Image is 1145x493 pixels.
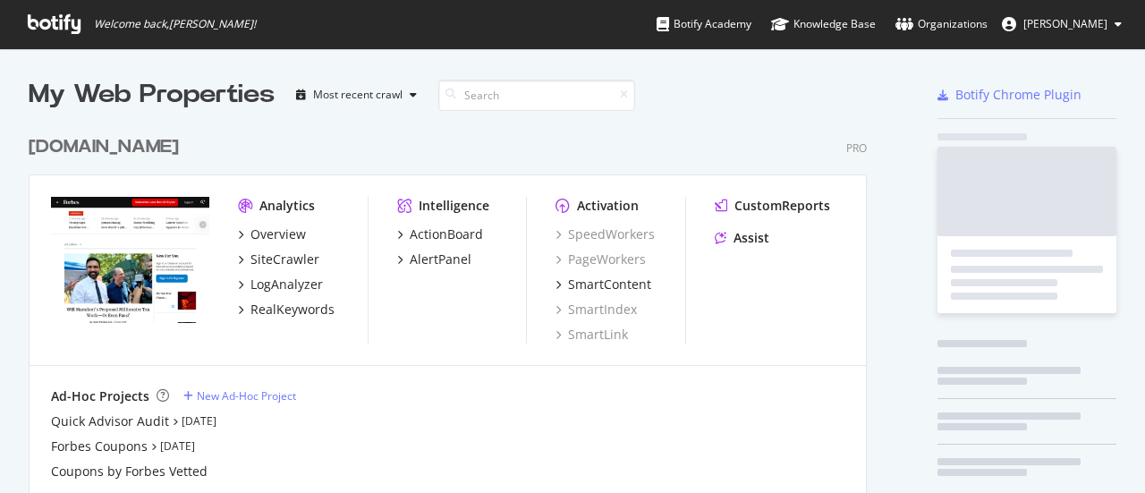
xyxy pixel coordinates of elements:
[259,197,315,215] div: Analytics
[419,197,489,215] div: Intelligence
[715,229,769,247] a: Assist
[94,17,256,31] span: Welcome back, [PERSON_NAME] !
[51,438,148,455] a: Forbes Coupons
[1023,16,1107,31] span: Harper Kaur
[657,15,751,33] div: Botify Academy
[955,86,1081,104] div: Botify Chrome Plugin
[410,251,471,268] div: AlertPanel
[51,412,169,430] a: Quick Advisor Audit
[556,276,651,293] a: SmartContent
[771,15,876,33] div: Knowledge Base
[160,438,195,454] a: [DATE]
[556,251,646,268] a: PageWorkers
[577,197,639,215] div: Activation
[29,134,179,160] div: [DOMAIN_NAME]
[250,301,335,319] div: RealKeywords
[51,463,208,480] a: Coupons by Forbes Vetted
[51,387,149,405] div: Ad-Hoc Projects
[197,388,296,404] div: New Ad-Hoc Project
[29,134,186,160] a: [DOMAIN_NAME]
[250,276,323,293] div: LogAnalyzer
[397,225,483,243] a: ActionBoard
[937,86,1081,104] a: Botify Chrome Plugin
[715,197,830,215] a: CustomReports
[29,77,275,113] div: My Web Properties
[410,225,483,243] div: ActionBoard
[568,276,651,293] div: SmartContent
[51,197,209,324] img: forbes.com
[250,225,306,243] div: Overview
[250,251,319,268] div: SiteCrawler
[734,197,830,215] div: CustomReports
[556,301,637,319] a: SmartIndex
[556,225,655,243] a: SpeedWorkers
[289,81,424,109] button: Most recent crawl
[895,15,988,33] div: Organizations
[988,10,1136,38] button: [PERSON_NAME]
[238,301,335,319] a: RealKeywords
[846,140,867,156] div: Pro
[313,89,403,100] div: Most recent crawl
[734,229,769,247] div: Assist
[183,388,296,404] a: New Ad-Hoc Project
[438,80,635,111] input: Search
[556,326,628,344] a: SmartLink
[238,225,306,243] a: Overview
[238,251,319,268] a: SiteCrawler
[397,251,471,268] a: AlertPanel
[182,413,216,429] a: [DATE]
[238,276,323,293] a: LogAnalyzer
